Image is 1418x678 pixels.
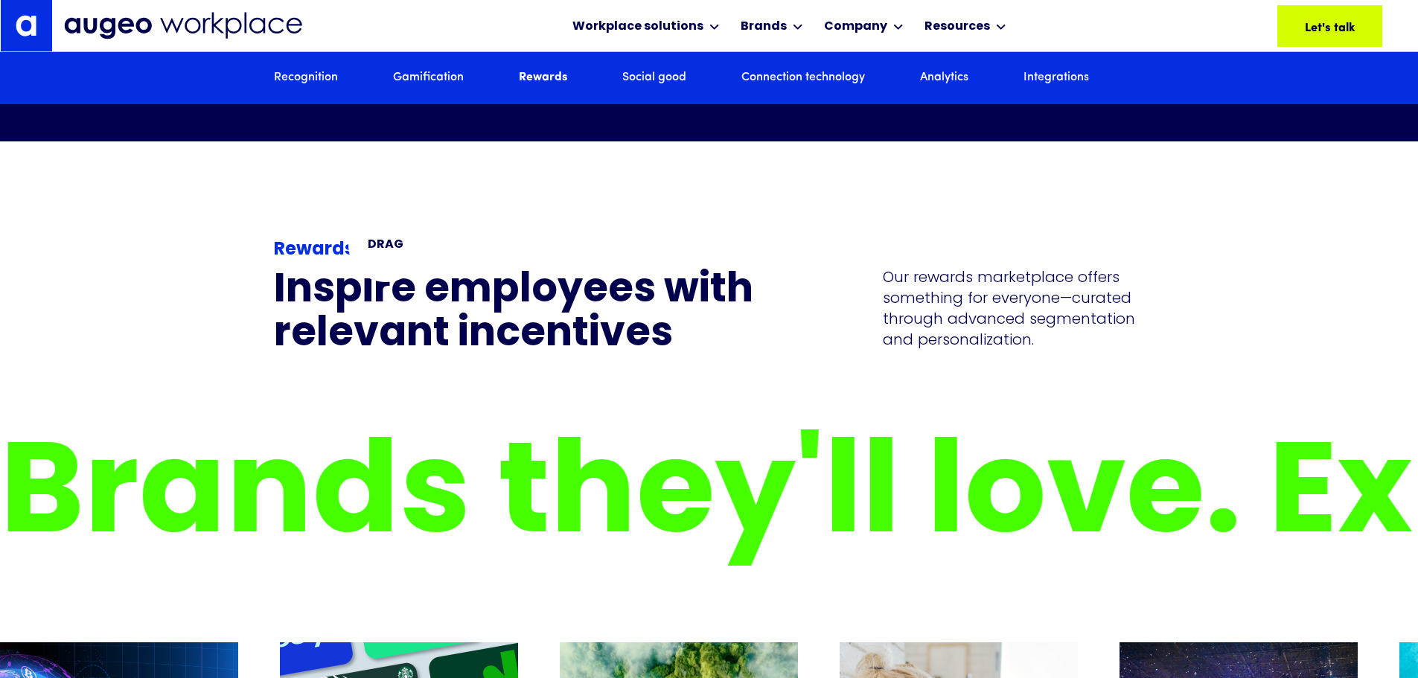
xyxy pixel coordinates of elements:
a: Analytics [920,70,968,86]
div: Workplace solutions [572,18,703,36]
div: Company [824,18,887,36]
a: Let's talk [1277,5,1382,47]
a: Gamification [393,70,464,86]
div: Rewards [274,237,758,263]
p: Our rewards marketplace offers something for everyone—curated through advanced segmentation and p... [883,266,1145,350]
a: Social good [622,70,686,86]
div: Brands [741,18,787,36]
a: Connection technology [741,70,865,86]
img: Augeo Workplace business unit full logo in mignight blue. [64,12,302,39]
a: Integrations [1023,70,1089,86]
a: Recognition [274,70,338,86]
h3: Inspire employees with relevant incentives [274,269,758,358]
img: Augeo's "a" monogram decorative logo in white. [16,15,36,36]
div: Resources [924,18,990,36]
a: Rewards [519,70,567,86]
